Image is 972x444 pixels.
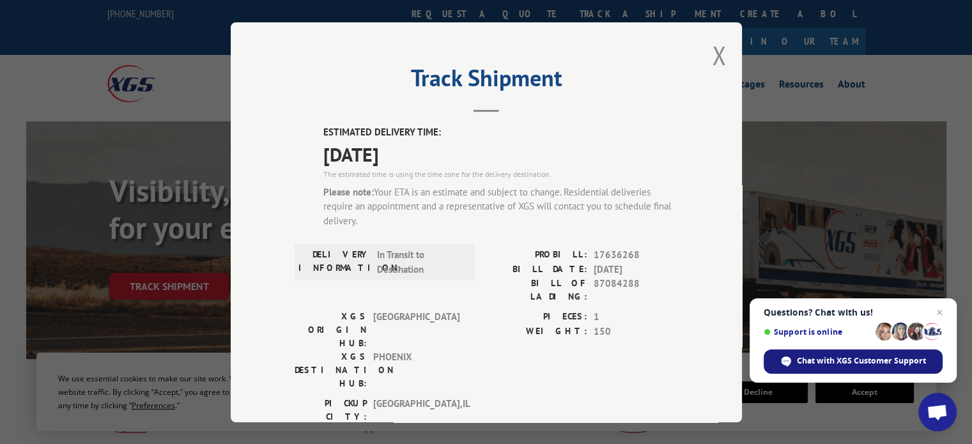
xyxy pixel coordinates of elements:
label: WEIGHT: [486,324,587,339]
label: BILL DATE: [486,262,587,277]
label: ESTIMATED DELIVERY TIME: [323,125,678,140]
span: PHOENIX [373,350,459,390]
span: Close chat [932,305,947,320]
div: Chat with XGS Customer Support [764,349,943,374]
span: 150 [594,324,678,339]
label: DELIVERY INFORMATION: [298,248,371,277]
span: [DATE] [594,262,678,277]
span: In Transit to Destination [377,248,463,277]
label: XGS ORIGIN HUB: [295,310,367,350]
span: [GEOGRAPHIC_DATA] [373,310,459,350]
label: PROBILL: [486,248,587,263]
label: PICKUP CITY: [295,397,367,424]
label: PIECES: [486,310,587,325]
h2: Track Shipment [295,69,678,93]
div: Open chat [918,393,957,431]
label: XGS DESTINATION HUB: [295,350,367,390]
strong: Please note: [323,185,374,197]
span: 87084288 [594,277,678,303]
span: Support is online [764,327,871,337]
span: [DATE] [323,139,678,168]
span: Chat with XGS Customer Support [797,355,926,367]
span: 17636268 [594,248,678,263]
div: The estimated time is using the time zone for the delivery destination. [323,168,678,180]
span: 1 [594,310,678,325]
label: BILL OF LADING: [486,277,587,303]
span: Questions? Chat with us! [764,307,943,318]
div: Your ETA is an estimate and subject to change. Residential deliveries require an appointment and ... [323,185,678,228]
span: [GEOGRAPHIC_DATA] , IL [373,397,459,424]
button: Close modal [712,38,726,72]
